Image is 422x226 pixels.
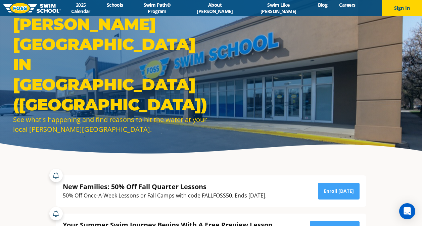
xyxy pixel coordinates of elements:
[185,2,244,14] a: About [PERSON_NAME]
[13,115,208,134] div: See what's happening and find reasons to hit the water at your local [PERSON_NAME][GEOGRAPHIC_DATA].
[63,191,267,200] div: 50% Off Once-A-Week Lessons or Fall Camps with code FALLFOSS50. Ends [DATE].
[333,2,361,8] a: Careers
[244,2,312,14] a: Swim Like [PERSON_NAME]
[61,2,101,14] a: 2025 Calendar
[63,182,267,191] div: New Families: 50% Off Fall Quarter Lessons
[3,3,61,13] img: FOSS Swim School Logo
[101,2,129,8] a: Schools
[129,2,185,14] a: Swim Path® Program
[399,203,415,219] div: Open Intercom Messenger
[13,14,208,115] h1: [PERSON_NAME][GEOGRAPHIC_DATA] in [GEOGRAPHIC_DATA] ([GEOGRAPHIC_DATA])
[312,2,333,8] a: Blog
[318,183,360,200] a: Enroll [DATE]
